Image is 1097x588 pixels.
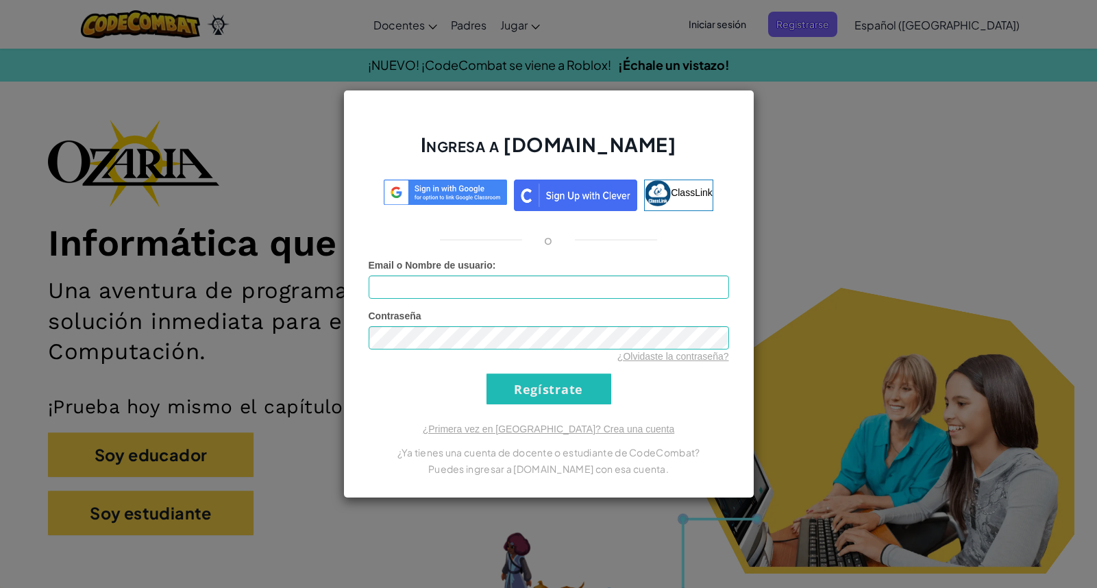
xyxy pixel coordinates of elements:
[544,232,552,248] p: o
[369,258,496,272] label: :
[617,351,729,362] a: ¿Olvidaste la contraseña?
[486,373,611,404] input: Regístrate
[369,444,729,461] p: ¿Ya tienes una cuenta de docente o estudiante de CodeCombat?
[384,180,507,205] img: log-in-google-sso.svg
[423,424,675,434] a: ¿Primera vez en [GEOGRAPHIC_DATA]? Crea una cuenta
[514,180,637,211] img: clever_sso_button@2x.png
[671,187,713,198] span: ClassLink
[645,180,671,206] img: classlink-logo-small.png
[369,461,729,477] p: Puedes ingresar a [DOMAIN_NAME] con esa cuenta.
[369,132,729,171] h2: Ingresa a [DOMAIN_NAME]
[369,310,421,321] span: Contraseña
[369,260,493,271] span: Email o Nombre de usuario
